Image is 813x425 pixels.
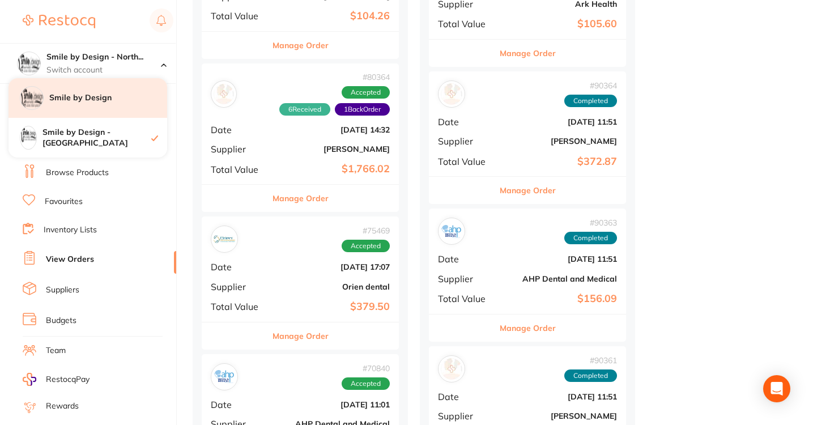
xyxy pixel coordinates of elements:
[202,216,399,350] div: Orien dental#75469AcceptedDate[DATE] 17:07SupplierOrien dentalTotal Value$379.50Manage Order
[20,87,43,109] img: Smile by Design
[504,392,617,401] b: [DATE] 11:51
[44,224,97,236] a: Inventory Lists
[504,18,617,30] b: $105.60
[45,196,83,207] a: Favourites
[46,374,90,385] span: RestocqPay
[342,377,390,390] span: Accepted
[441,358,462,380] img: Henry Schein Halas
[273,32,329,59] button: Manage Order
[211,282,267,292] span: Supplier
[23,15,95,28] img: Restocq Logo
[211,125,267,135] span: Date
[342,226,390,235] span: # 75469
[564,81,617,90] span: # 90364
[211,301,267,312] span: Total Value
[202,63,399,212] div: Henry Schein Halas#803646Received1BackOrderAcceptedDate[DATE] 14:32Supplier[PERSON_NAME]Total Val...
[504,293,617,305] b: $156.09
[273,322,329,350] button: Manage Order
[276,125,390,134] b: [DATE] 14:32
[23,373,90,386] a: RestocqPay
[46,401,79,412] a: Rewards
[438,156,495,167] span: Total Value
[23,8,95,35] a: Restocq Logo
[564,369,617,382] span: Completed
[342,240,390,252] span: Accepted
[211,144,267,154] span: Supplier
[564,95,617,107] span: Completed
[438,136,495,146] span: Supplier
[276,163,390,175] b: $1,766.02
[438,117,495,127] span: Date
[504,137,617,146] b: [PERSON_NAME]
[46,167,109,178] a: Browse Products
[504,274,617,283] b: AHP Dental and Medical
[46,315,76,326] a: Budgets
[438,411,495,421] span: Supplier
[279,103,330,116] span: Received
[211,164,267,175] span: Total Value
[214,84,234,104] img: Henry Schein Halas
[504,117,617,126] b: [DATE] 11:51
[276,282,390,291] b: Orien dental
[276,400,390,409] b: [DATE] 11:01
[276,301,390,313] b: $379.50
[438,274,495,284] span: Supplier
[23,373,36,386] img: RestocqPay
[214,228,235,250] img: Orien dental
[211,399,267,410] span: Date
[500,177,556,204] button: Manage Order
[438,392,495,402] span: Date
[211,262,267,272] span: Date
[504,411,617,420] b: [PERSON_NAME]
[276,262,390,271] b: [DATE] 17:07
[273,185,329,212] button: Manage Order
[46,52,161,63] h4: Smile by Design - North Sydney
[564,218,617,227] span: # 90363
[504,156,617,168] b: $372.87
[46,254,94,265] a: View Orders
[342,86,390,99] span: Accepted
[46,284,79,296] a: Suppliers
[564,232,617,244] span: Completed
[763,375,790,402] div: Open Intercom Messenger
[342,364,390,373] span: # 70840
[504,254,617,263] b: [DATE] 11:51
[46,65,161,76] p: Switch account
[500,314,556,342] button: Manage Order
[214,366,235,388] img: AHP Dental and Medical
[46,345,66,356] a: Team
[237,73,390,82] span: # 80364
[438,254,495,264] span: Date
[335,103,390,116] span: Back orders
[276,10,390,22] b: $104.26
[42,127,151,149] h4: Smile by Design - [GEOGRAPHIC_DATA]
[20,126,36,142] img: Smile by Design - North Sydney
[441,83,462,105] img: Adam Dental
[441,220,462,242] img: AHP Dental and Medical
[500,40,556,67] button: Manage Order
[211,11,267,21] span: Total Value
[49,92,167,104] h4: Smile by Design
[18,52,40,75] img: Smile by Design - North Sydney
[276,144,390,154] b: [PERSON_NAME]
[564,356,617,365] span: # 90361
[438,19,495,29] span: Total Value
[438,294,495,304] span: Total Value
